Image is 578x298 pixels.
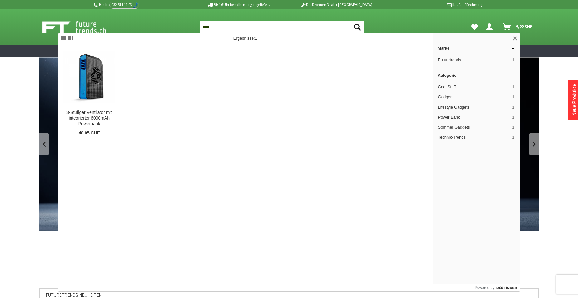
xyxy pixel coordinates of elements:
[433,71,520,80] a: Kategorie
[512,115,514,120] span: 1
[512,105,514,110] span: 1
[287,1,385,8] p: DJI Drohnen Dealer [GEOGRAPHIC_DATA]
[190,1,287,8] p: Bis 16 Uhr bestellt, morgen geliefert.
[200,21,364,33] input: Produkt, Marke, Kategorie, EAN, Artikelnummer…
[571,84,577,116] a: Neue Produkte
[500,21,536,33] a: Warenkorb
[110,1,138,8] div: Call: 032 511 11 03
[512,125,514,130] span: 1
[385,1,482,8] p: Kauf auf Rechnung
[438,105,510,110] span: Lifestyle Gadgets
[351,21,364,33] button: Suchen
[92,1,190,8] p: Hotline
[42,19,120,35] img: Shop Futuretrends - zur Startseite wechseln
[438,84,510,90] span: Cool Stuff
[438,57,510,63] span: Futuretrends
[512,94,514,100] span: 1
[438,125,510,130] span: Sommer Gadgets
[516,21,532,31] span: 0,00 CHF
[79,130,100,136] span: 40.05 CHF
[438,115,510,120] span: Power Bank
[63,110,115,127] div: 3-Stufiger Ventilator mit integrierter 6000mAh Powerbank
[133,2,138,8] img: hfpfyWBK5wQHBAGPgDf9c6qAYOxxMAAAAASUVORK5CYII=
[438,134,510,140] span: Technik-Trends
[483,21,498,33] a: Dein Konto
[233,36,257,41] span: Ergebnisse:
[255,36,257,41] span: 1
[58,44,120,141] a: 3-Stufiger Ventilator mit integrierter 6000mAh Powerbank 3-Stufiger Ventilator mit integrierter 6...
[512,57,514,63] span: 1
[63,51,115,103] img: 3-Stufiger Ventilator mit integrierter 6000mAh Powerbank
[468,21,481,33] a: Meine Favoriten
[438,94,510,100] span: Gadgets
[475,284,520,291] a: Powered by
[39,57,539,231] a: DJI Matrice 4 Enterprise Drohnen Serie - M4T und M4E
[512,84,514,90] span: 1
[475,285,494,291] span: Powered by
[512,134,514,140] span: 1
[433,43,520,53] a: Marke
